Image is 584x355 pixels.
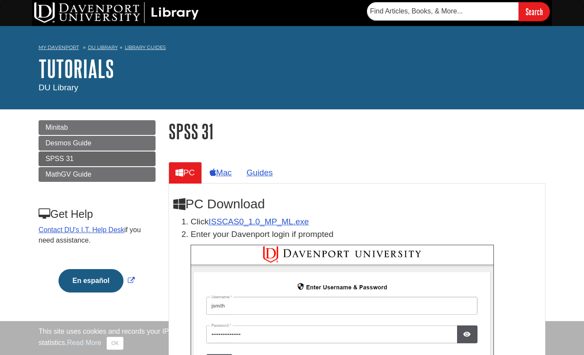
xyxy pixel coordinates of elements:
span: DU Library [39,83,78,92]
input: Find Articles, Books, & More... [367,2,519,20]
div: This site uses cookies and records your IP address for usage statistics. Additionally, we use Goo... [39,326,545,350]
a: Library Guides [125,44,166,50]
div: Guide Page Menu [39,120,156,307]
a: Link opens in new window [56,277,136,284]
a: DU Library [88,44,118,50]
a: Minitab [39,120,156,135]
a: Contact DU's I.T. Help Desk [39,226,124,233]
nav: breadcrumb [39,42,545,56]
p: if you need assistance. [39,225,155,246]
span: Minitab [45,124,68,131]
span: SPSS 31 [45,155,74,162]
a: Guides [240,162,280,183]
button: Close [107,337,123,350]
a: SPSS 31 [39,151,156,166]
a: Download opens in new window [209,217,309,226]
p: Enter your Davenport login if prompted [191,228,541,241]
input: Search [519,2,550,21]
a: Desmos Guide [39,136,156,151]
a: My Davenport [39,44,79,51]
span: MathGV Guide [45,171,91,178]
span: Desmos Guide [45,139,91,147]
img: DU Library [34,2,199,23]
a: PC [169,162,202,183]
a: Read More [67,339,101,346]
a: Tutorials [39,55,114,82]
button: En español [58,269,123,293]
h3: Get Help [39,208,155,220]
h2: PC Download [173,197,541,211]
form: Searches DU Library's articles, books, and more [367,2,550,21]
li: Click [191,216,541,228]
a: Mac [203,162,239,183]
h1: SPSS 31 [169,120,545,142]
a: MathGV Guide [39,167,156,182]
